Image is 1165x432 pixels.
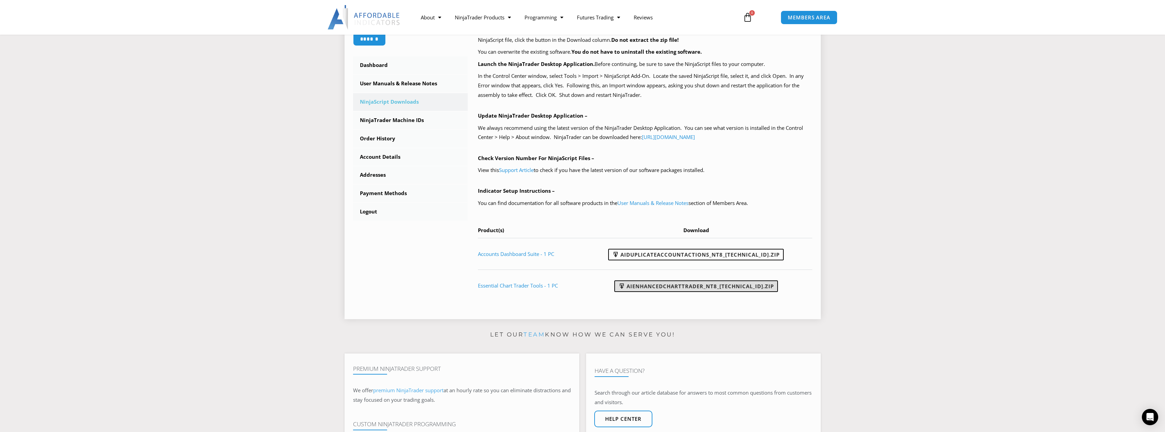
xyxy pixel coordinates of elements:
[353,93,468,111] a: NinjaScript Downloads
[595,367,812,374] h4: Have A Question?
[373,387,444,394] a: premium NinjaTrader support
[1142,409,1158,425] div: Open Intercom Messenger
[353,111,468,129] a: NinjaTrader Machine IDs
[617,200,688,206] a: User Manuals & Release Notes
[353,56,468,74] a: Dashboard
[478,282,558,289] a: Essential Chart Trader Tools - 1 PC
[595,388,812,407] p: Search through our article database for answers to most common questions from customers and visit...
[594,411,652,427] a: Help center
[353,387,571,403] span: at an hourly rate so you can eliminate distractions and stay focused on your trading goals.
[353,148,468,166] a: Account Details
[478,61,595,67] b: Launch the NinjaTrader Desktop Application.
[605,416,642,421] span: Help center
[478,26,812,45] p: Your purchased products with available NinjaScript downloads are listed in the table below, at th...
[353,75,468,92] a: User Manuals & Release Notes
[478,250,554,257] a: Accounts Dashboard Suite - 1 PC
[478,59,812,69] p: Before continuing, be sure to save the NinjaScript files to your computer.
[353,56,468,221] nav: Account pages
[749,10,755,16] span: 0
[478,123,812,142] p: We always recommend using the latest version of the NinjaTrader Desktop Application. You can see ...
[478,47,812,57] p: You can overwrite the existing software.
[478,166,812,175] p: View this to check if you have the latest version of our software packages installed.
[571,48,702,55] b: You do not have to uninstall the existing software.
[478,227,504,234] span: Product(s)
[353,185,468,202] a: Payment Methods
[353,365,571,372] h4: Premium NinjaTrader Support
[611,36,679,43] b: Do not extract the zip file!
[627,10,660,25] a: Reviews
[642,134,695,140] a: [URL][DOMAIN_NAME]
[328,5,401,30] img: LogoAI | Affordable Indicators – NinjaTrader
[478,155,594,161] b: Check Version Number For NinjaScript Files –
[614,280,778,292] a: AIEnhancedChartTrader_NT8_[TECHNICAL_ID].zip
[478,71,812,100] p: In the Control Center window, select Tools > Import > NinjaScript Add-On. Locate the saved NinjaS...
[478,112,587,119] b: Update NinjaTrader Desktop Application –
[499,167,534,173] a: Support Article
[353,387,373,394] span: We offer
[518,10,570,25] a: Programming
[448,10,518,25] a: NinjaTrader Products
[608,249,784,260] a: AIDuplicateAccountActions_NT8_[TECHNICAL_ID].zip
[733,7,763,27] a: 0
[788,15,830,20] span: MEMBERS AREA
[353,203,468,221] a: Logout
[353,166,468,184] a: Addresses
[414,10,448,25] a: About
[570,10,627,25] a: Futures Trading
[523,331,545,338] a: team
[683,227,709,234] span: Download
[478,187,555,194] b: Indicator Setup Instructions –
[353,130,468,148] a: Order History
[345,329,821,340] p: Let our know how we can serve you!
[478,198,812,208] p: You can find documentation for all software products in the section of Members Area.
[353,421,571,428] h4: Custom NinjaTrader Programming
[781,11,837,24] a: MEMBERS AREA
[414,10,735,25] nav: Menu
